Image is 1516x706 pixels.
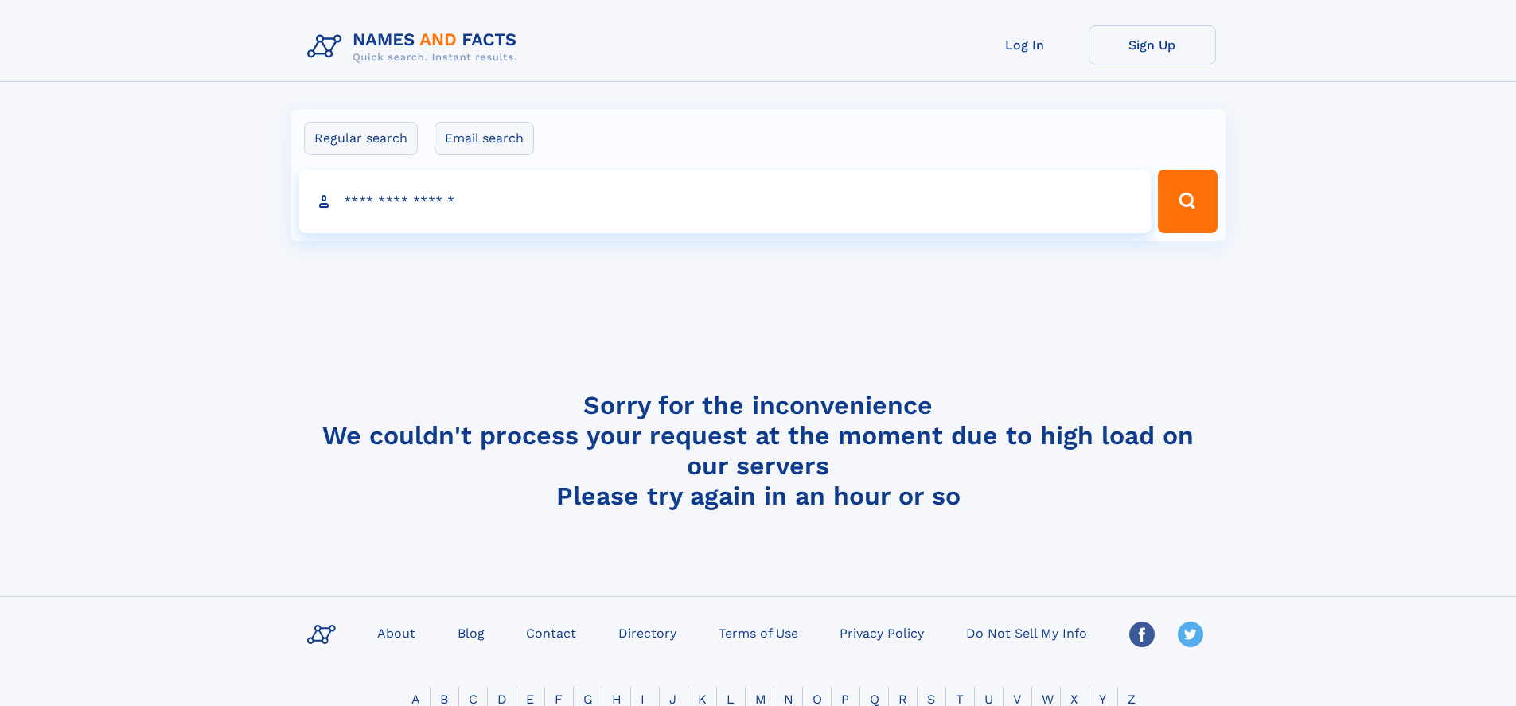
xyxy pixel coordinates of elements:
a: About [371,621,422,644]
label: Regular search [304,122,418,155]
a: Terms of Use [712,621,805,644]
a: Blog [451,621,491,644]
a: Contact [520,621,583,644]
a: Do Not Sell My Info [960,621,1093,644]
a: Directory [612,621,683,644]
button: Search Button [1158,170,1217,233]
img: Logo Names and Facts [301,25,530,68]
a: Privacy Policy [833,621,930,644]
a: Sign Up [1089,25,1216,64]
img: Twitter [1178,622,1203,647]
h4: Sorry for the inconvenience We couldn't process your request at the moment due to high load on ou... [301,390,1216,511]
a: Log In [961,25,1089,64]
img: Facebook [1129,622,1155,647]
label: Email search [435,122,534,155]
input: search input [299,170,1152,233]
